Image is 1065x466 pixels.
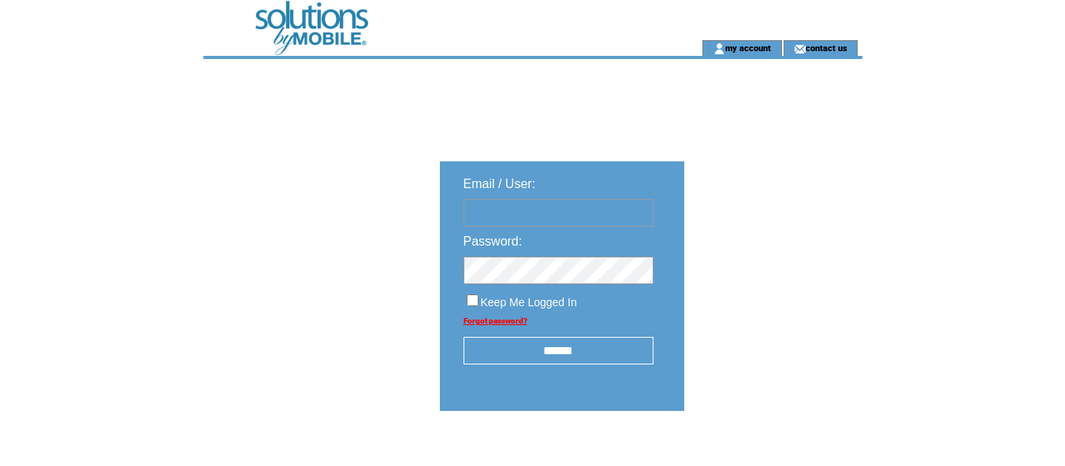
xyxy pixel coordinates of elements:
a: Forgot password? [464,316,527,325]
a: my account [725,43,771,53]
img: account_icon.gif;jsessionid=404AA831D99B6CE73C1BAF9C8A25C03B [713,43,725,55]
span: Keep Me Logged In [481,296,577,309]
a: contact us [806,43,847,53]
span: Password: [464,235,523,248]
img: contact_us_icon.gif;jsessionid=404AA831D99B6CE73C1BAF9C8A25C03B [794,43,806,55]
span: Email / User: [464,177,536,190]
